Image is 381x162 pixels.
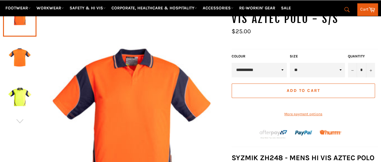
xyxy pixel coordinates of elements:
a: Cart [357,3,378,16]
span: $25.00 [232,28,251,35]
a: SAFETY & HI VIS [67,3,108,13]
button: Add to Cart [232,83,375,98]
a: FOOTWEAR [3,3,33,13]
img: Afterpay-Logo-on-dark-bg_large.png [259,129,288,139]
label: Quantity [348,54,375,59]
img: Humm_core_logo_RGB-01_300x60px_small_195d8312-4386-4de7-b182-0ef9b6303a37.png [320,130,342,134]
a: SALE [279,3,293,13]
a: ACCESSORIES [200,3,236,13]
a: CORPORATE, HEALTHCARE & HOSPITALITY [109,3,199,13]
a: RE-WORKIN' GEAR [237,3,278,13]
img: SYZMIK ZH248 - Mens Hi Vis Aztec Polo - S/S - Workin' Gear [6,41,33,74]
span: Add to Cart [286,88,320,93]
button: Increase item quantity by one [366,63,375,77]
img: SYZMIK ZH248 - Mens Hi Vis Aztec Polo - S/S - Workin' Gear [6,81,33,115]
label: COLOUR [232,54,287,59]
button: Reduce item quantity by one [348,63,357,77]
a: More payment options [232,112,375,117]
img: paypal.png [295,124,312,142]
label: Size [290,54,345,59]
a: WORKWEAR [34,3,66,13]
